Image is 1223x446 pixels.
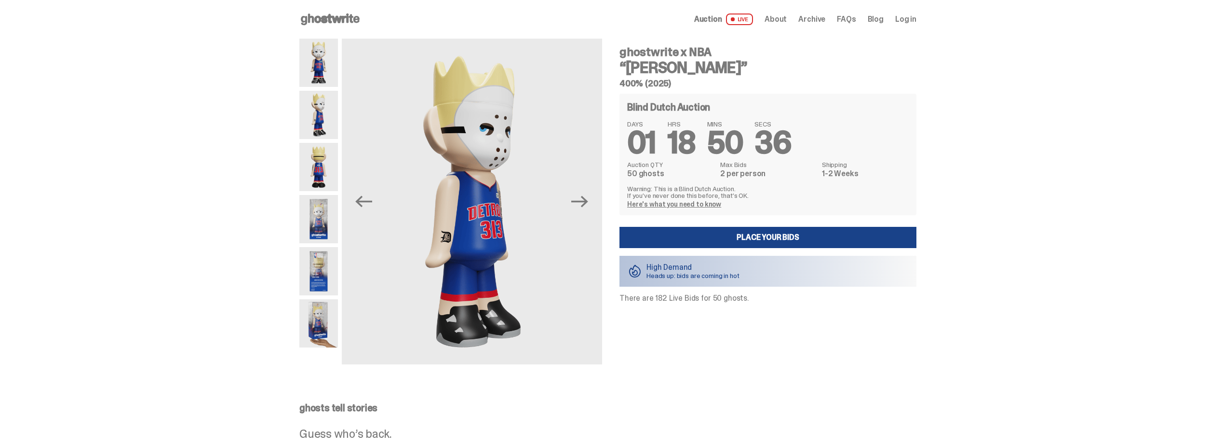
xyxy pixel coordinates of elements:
[619,60,916,75] h3: “[PERSON_NAME]”
[619,79,916,88] h5: 400% (2025)
[754,123,791,163] span: 36
[619,227,916,248] a: Place your Bids
[299,91,338,139] img: Copy%20of%20Eminem_NBA_400_3.png
[707,121,743,127] span: MINS
[299,299,338,348] img: eminem%20scale.png
[299,403,916,413] p: ghosts tell stories
[694,14,753,25] a: Auction LIVE
[754,121,791,127] span: SECS
[299,195,338,243] img: Eminem_NBA_400_12.png
[627,102,710,112] h4: Blind Dutch Auction
[822,161,909,168] dt: Shipping
[353,191,375,212] button: Previous
[798,15,825,23] a: Archive
[627,185,909,199] p: Warning: This is a Blind Dutch Auction. If you’ve never done this before, that’s OK.
[837,15,856,23] a: FAQs
[765,15,787,23] a: About
[668,121,696,127] span: HRS
[707,123,743,163] span: 50
[627,161,714,168] dt: Auction QTY
[299,39,338,87] img: Copy%20of%20Eminem_NBA_400_1.png
[627,121,656,127] span: DAYS
[668,123,696,163] span: 18
[627,170,714,178] dd: 50 ghosts
[646,264,739,271] p: High Demand
[619,294,916,302] p: There are 182 Live Bids for 50 ghosts.
[299,143,338,191] img: Copy%20of%20Eminem_NBA_400_6.png
[694,15,722,23] span: Auction
[646,272,739,279] p: Heads up: bids are coming in hot
[895,15,916,23] a: Log in
[342,39,602,364] img: Copy%20of%20Eminem_NBA_400_3.png
[627,200,721,209] a: Here's what you need to know
[299,247,338,295] img: Eminem_NBA_400_13.png
[726,14,753,25] span: LIVE
[627,123,656,163] span: 01
[868,15,884,23] a: Blog
[720,170,816,178] dd: 2 per person
[569,191,591,212] button: Next
[720,161,816,168] dt: Max Bids
[822,170,909,178] dd: 1-2 Weeks
[619,46,916,58] h4: ghostwrite x NBA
